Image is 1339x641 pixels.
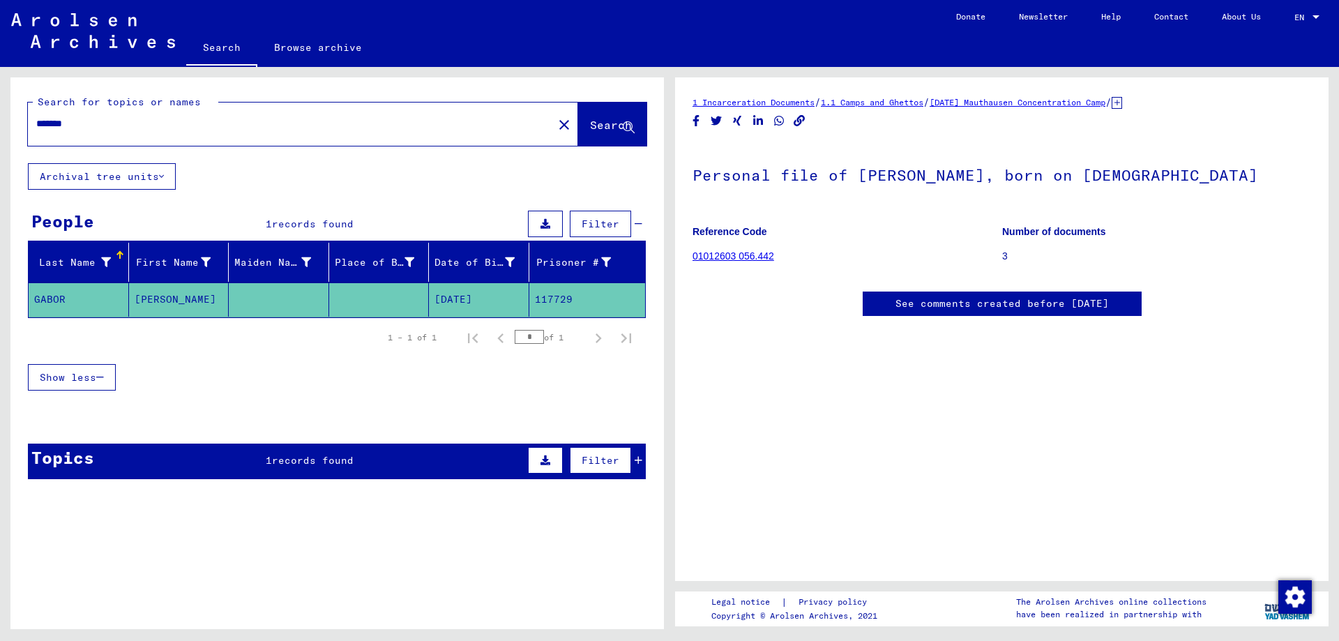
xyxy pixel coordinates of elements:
[895,296,1109,311] a: See comments created before [DATE]
[38,96,201,108] mat-label: Search for topics or names
[266,218,272,230] span: 1
[329,243,430,282] mat-header-cell: Place of Birth
[711,595,781,610] a: Legal notice
[709,112,724,130] button: Share on Twitter
[34,255,111,270] div: Last Name
[612,324,640,352] button: Last page
[434,251,532,273] div: Date of Birth
[930,97,1105,107] a: [DATE] Mauthausen Concentration Camp
[28,364,116,391] button: Show less
[582,218,619,230] span: Filter
[529,282,646,317] mat-cell: 117729
[582,454,619,467] span: Filter
[1262,591,1314,626] img: yv_logo.png
[257,31,379,64] a: Browse archive
[1294,13,1310,22] span: EN
[578,103,646,146] button: Search
[459,324,487,352] button: First page
[693,250,774,262] a: 01012603 056.442
[550,110,578,138] button: Clear
[821,97,923,107] a: 1.1 Camps and Ghettos
[28,163,176,190] button: Archival tree units
[335,251,432,273] div: Place of Birth
[272,218,354,230] span: records found
[31,209,94,234] div: People
[31,445,94,470] div: Topics
[689,112,704,130] button: Share on Facebook
[711,610,884,622] p: Copyright © Arolsen Archives, 2021
[584,324,612,352] button: Next page
[129,282,229,317] mat-cell: [PERSON_NAME]
[272,454,354,467] span: records found
[429,243,529,282] mat-header-cell: Date of Birth
[535,255,612,270] div: Prisoner #
[1016,608,1206,621] p: have been realized in partnership with
[388,331,437,344] div: 1 – 1 of 1
[234,255,311,270] div: Maiden Name
[730,112,745,130] button: Share on Xing
[570,211,631,237] button: Filter
[693,226,767,237] b: Reference Code
[34,251,128,273] div: Last Name
[40,371,96,384] span: Show less
[135,251,229,273] div: First Name
[487,324,515,352] button: Previous page
[590,118,632,132] span: Search
[11,13,175,48] img: Arolsen_neg.svg
[570,447,631,474] button: Filter
[186,31,257,67] a: Search
[1016,596,1206,608] p: The Arolsen Archives online collections
[1105,96,1112,108] span: /
[772,112,787,130] button: Share on WhatsApp
[792,112,807,130] button: Copy link
[429,282,529,317] mat-cell: [DATE]
[515,331,584,344] div: of 1
[129,243,229,282] mat-header-cell: First Name
[1278,580,1312,614] img: Change consent
[751,112,766,130] button: Share on LinkedIn
[693,143,1311,204] h1: Personal file of [PERSON_NAME], born on [DEMOGRAPHIC_DATA]
[1002,226,1106,237] b: Number of documents
[135,255,211,270] div: First Name
[693,97,815,107] a: 1 Incarceration Documents
[266,454,272,467] span: 1
[535,251,629,273] div: Prisoner #
[1002,249,1311,264] p: 3
[434,255,515,270] div: Date of Birth
[234,251,328,273] div: Maiden Name
[335,255,415,270] div: Place of Birth
[29,243,129,282] mat-header-cell: Last Name
[815,96,821,108] span: /
[229,243,329,282] mat-header-cell: Maiden Name
[787,595,884,610] a: Privacy policy
[711,595,884,610] div: |
[923,96,930,108] span: /
[556,116,573,133] mat-icon: close
[529,243,646,282] mat-header-cell: Prisoner #
[29,282,129,317] mat-cell: GABOR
